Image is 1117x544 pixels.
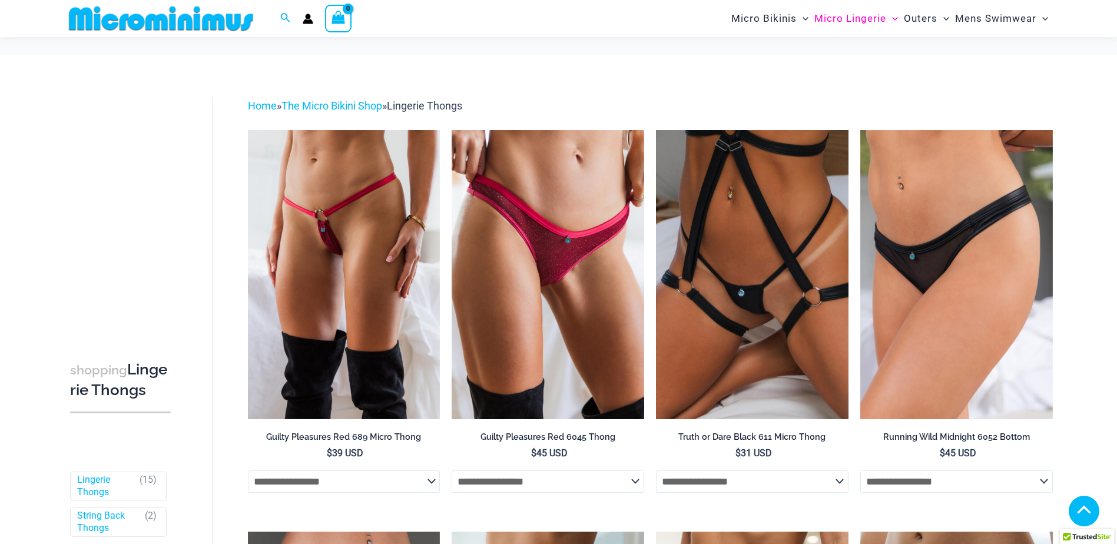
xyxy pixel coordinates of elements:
[860,432,1053,447] a: Running Wild Midnight 6052 Bottom
[452,130,644,419] img: Guilty Pleasures Red 6045 Thong 01
[731,4,797,34] span: Micro Bikinis
[325,5,352,32] a: View Shopping Cart, empty
[142,474,153,485] span: 15
[248,130,440,419] img: Guilty Pleasures Red 689 Micro 01
[656,432,848,443] h2: Truth or Dare Black 611 Micro Thong
[940,447,976,459] bdi: 45 USD
[248,432,440,443] h2: Guilty Pleasures Red 689 Micro Thong
[937,4,949,34] span: Menu Toggle
[280,11,291,26] a: Search icon link
[387,99,462,112] span: Lingerie Thongs
[327,447,332,459] span: $
[145,510,157,535] span: ( )
[886,4,898,34] span: Menu Toggle
[728,4,811,34] a: Micro BikinisMenu ToggleMenu Toggle
[248,130,440,419] a: Guilty Pleasures Red 689 Micro 01Guilty Pleasures Red 689 Micro 02Guilty Pleasures Red 689 Micro 02
[77,474,134,499] a: Lingerie Thongs
[904,4,937,34] span: Outers
[811,4,901,34] a: Micro LingerieMenu ToggleMenu Toggle
[952,4,1051,34] a: Mens SwimwearMenu ToggleMenu Toggle
[860,130,1053,419] a: Running Wild Midnight 6052 Bottom 01Running Wild Midnight 1052 Top 6052 Bottom 05Running Wild Mid...
[814,4,886,34] span: Micro Lingerie
[281,99,382,112] a: The Micro Bikini Shop
[248,432,440,447] a: Guilty Pleasures Red 689 Micro Thong
[940,447,945,459] span: $
[148,510,153,521] span: 2
[248,99,462,112] span: » »
[452,432,644,447] a: Guilty Pleasures Red 6045 Thong
[248,99,277,112] a: Home
[656,130,848,419] a: Truth or Dare Black Micro 02Truth or Dare Black 1905 Bodysuit 611 Micro 12Truth or Dare Black 190...
[70,88,176,323] iframe: TrustedSite Certified
[656,432,848,447] a: Truth or Dare Black 611 Micro Thong
[77,510,140,535] a: String Back Thongs
[64,5,258,32] img: MM SHOP LOGO FLAT
[70,363,127,377] span: shopping
[327,447,363,459] bdi: 39 USD
[735,447,741,459] span: $
[531,447,536,459] span: $
[452,130,644,419] a: Guilty Pleasures Red 6045 Thong 01Guilty Pleasures Red 6045 Thong 02Guilty Pleasures Red 6045 Tho...
[727,2,1053,35] nav: Site Navigation
[797,4,808,34] span: Menu Toggle
[735,447,772,459] bdi: 31 USD
[656,130,848,419] img: Truth or Dare Black Micro 02
[901,4,952,34] a: OutersMenu ToggleMenu Toggle
[531,447,568,459] bdi: 45 USD
[452,432,644,443] h2: Guilty Pleasures Red 6045 Thong
[140,474,157,499] span: ( )
[1036,4,1048,34] span: Menu Toggle
[860,130,1053,419] img: Running Wild Midnight 6052 Bottom 01
[860,432,1053,443] h2: Running Wild Midnight 6052 Bottom
[955,4,1036,34] span: Mens Swimwear
[70,360,171,400] h3: Lingerie Thongs
[303,14,313,24] a: Account icon link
